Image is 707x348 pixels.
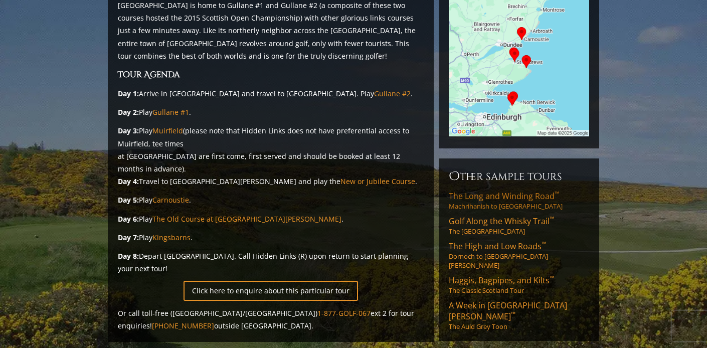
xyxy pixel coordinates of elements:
[184,281,358,300] a: Click here to enquire about this particular tour
[118,213,424,225] p: Play .
[555,190,559,198] sup: ™
[118,89,139,98] strong: Day 1:
[511,310,515,318] sup: ™
[542,240,546,248] sup: ™
[118,195,139,205] strong: Day 5:
[118,107,139,117] strong: Day 2:
[118,251,139,261] strong: Day 8:
[550,274,554,282] sup: ™
[449,300,567,322] span: A Week in [GEOGRAPHIC_DATA][PERSON_NAME]
[118,106,424,118] p: Play .
[118,177,139,186] strong: Day 4:
[374,89,411,98] a: Gullane #2
[449,216,589,236] a: Golf Along the Whisky Trail™The [GEOGRAPHIC_DATA]
[449,241,589,270] a: The High and Low Roads™Dornoch to [GEOGRAPHIC_DATA][PERSON_NAME]
[449,216,554,227] span: Golf Along the Whisky Trail
[118,194,424,206] p: Play .
[152,321,214,330] a: [PHONE_NUMBER]
[118,87,424,100] p: Arrive in [GEOGRAPHIC_DATA] and travel to [GEOGRAPHIC_DATA]. Play .
[152,195,189,205] a: Carnoustie
[449,241,546,252] span: The High and Low Roads
[449,191,559,202] span: The Long and Winding Road
[317,308,371,318] a: 1-877-GOLF-067
[118,68,424,81] h3: Tour Agenda
[118,126,139,135] strong: Day 3:
[118,231,424,244] p: Play .
[449,275,589,295] a: Haggis, Bagpipes, and Kilts™The Classic Scotland Tour
[550,215,554,223] sup: ™
[340,177,415,186] a: New or Jubilee Course
[449,300,589,331] a: A Week in [GEOGRAPHIC_DATA][PERSON_NAME]™The Auld Grey Toon
[152,214,341,224] a: The Old Course at [GEOGRAPHIC_DATA][PERSON_NAME]
[152,233,191,242] a: Kingsbarns
[118,250,424,275] p: Depart [GEOGRAPHIC_DATA]. Call Hidden Links (R) upon return to start planning your next tour!
[118,214,139,224] strong: Day 6:
[118,307,424,332] p: Or call toll-free ([GEOGRAPHIC_DATA]/[GEOGRAPHIC_DATA]) ext 2 for tour enquiries! outside [GEOGRA...
[449,275,554,286] span: Haggis, Bagpipes, and Kilts
[152,126,183,135] a: Muirfield
[152,107,189,117] a: Gullane #1
[118,233,139,242] strong: Day 7:
[449,168,589,185] h6: Other Sample Tours
[449,191,589,211] a: The Long and Winding Road™Machrihanish to [GEOGRAPHIC_DATA]
[118,124,424,188] p: Play (please note that Hidden Links does not have preferential access to Muirfield, tee times at ...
